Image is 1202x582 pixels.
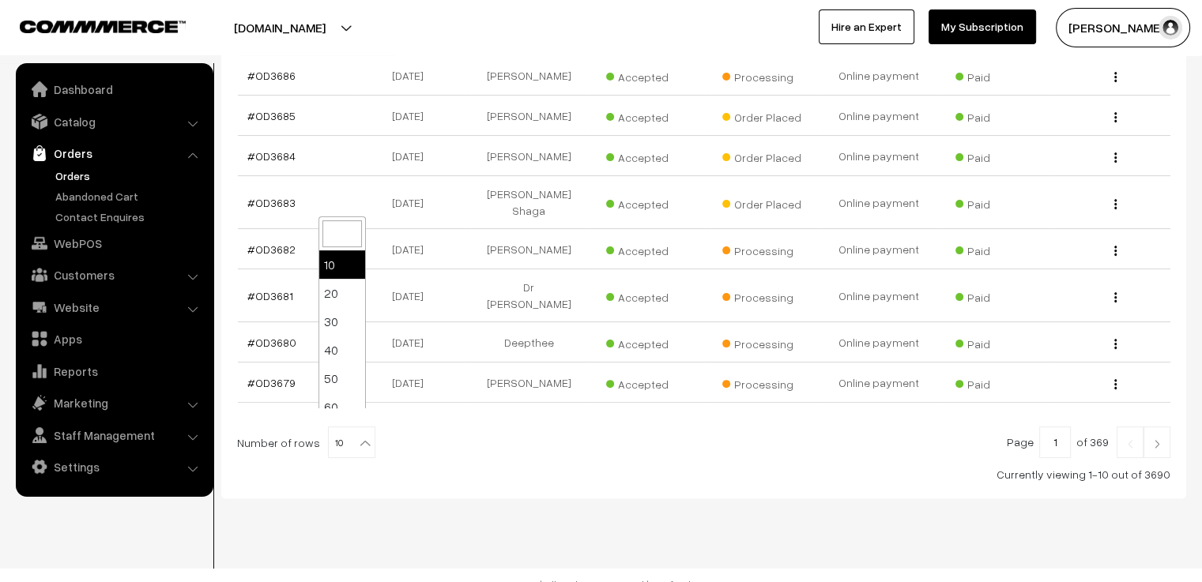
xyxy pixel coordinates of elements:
[955,192,1034,212] span: Paid
[471,136,588,176] td: [PERSON_NAME]
[354,136,471,176] td: [DATE]
[354,322,471,362] td: [DATE]
[1007,435,1034,449] span: Page
[319,250,365,279] li: 10
[1114,72,1117,82] img: Menu
[606,285,685,306] span: Accepted
[319,364,365,392] li: 50
[1123,439,1137,449] img: Left
[328,426,375,458] span: 10
[20,139,208,167] a: Orders
[329,427,375,459] span: 10
[247,69,296,82] a: #OD3686
[471,322,588,362] td: Deepthee
[606,145,685,166] span: Accepted
[247,149,296,163] a: #OD3684
[20,229,208,257] a: WebPOS
[1114,246,1117,256] img: Menu
[722,332,801,352] span: Processing
[247,336,296,349] a: #OD3680
[955,285,1034,306] span: Paid
[319,279,365,307] li: 20
[820,362,937,403] td: Online payment
[247,376,296,389] a: #OD3679
[955,145,1034,166] span: Paid
[20,389,208,417] a: Marketing
[237,466,1170,482] div: Currently viewing 1-10 out of 3690
[722,145,801,166] span: Order Placed
[820,269,937,322] td: Online payment
[354,96,471,136] td: [DATE]
[247,242,296,256] a: #OD3682
[179,8,381,47] button: [DOMAIN_NAME]
[471,229,588,269] td: [PERSON_NAME]
[20,325,208,353] a: Apps
[955,238,1034,259] span: Paid
[820,96,937,136] td: Online payment
[1056,8,1190,47] button: [PERSON_NAME] C
[606,372,685,392] span: Accepted
[606,332,685,352] span: Accepted
[722,105,801,126] span: Order Placed
[955,65,1034,85] span: Paid
[20,107,208,136] a: Catalog
[51,188,208,205] a: Abandoned Cart
[820,229,937,269] td: Online payment
[955,105,1034,126] span: Paid
[20,261,208,289] a: Customers
[354,362,471,403] td: [DATE]
[722,65,801,85] span: Processing
[1114,112,1117,122] img: Menu
[606,238,685,259] span: Accepted
[237,434,320,451] span: Number of rows
[354,176,471,229] td: [DATE]
[819,9,914,44] a: Hire an Expert
[722,372,801,392] span: Processing
[20,16,158,35] a: COMMMERCE
[820,176,937,229] td: Online payment
[955,372,1034,392] span: Paid
[319,392,365,421] li: 60
[247,289,293,302] a: #OD3681
[1159,16,1182,39] img: user
[20,75,208,103] a: Dashboard
[606,192,685,212] span: Accepted
[1114,199,1117,209] img: Menu
[606,65,685,85] span: Accepted
[20,293,208,321] a: Website
[955,332,1034,352] span: Paid
[247,196,296,209] a: #OD3683
[51,208,208,225] a: Contact Enquires
[471,55,588,96] td: [PERSON_NAME]
[354,55,471,96] td: [DATE]
[606,105,685,126] span: Accepted
[20,421,208,449] a: Staff Management
[319,336,365,364] li: 40
[354,229,471,269] td: [DATE]
[722,285,801,306] span: Processing
[20,452,208,481] a: Settings
[929,9,1036,44] a: My Subscription
[471,176,588,229] td: [PERSON_NAME] Shaga
[471,362,588,403] td: [PERSON_NAME]
[1114,379,1117,389] img: Menu
[1114,292,1117,302] img: Menu
[820,136,937,176] td: Online payment
[471,96,588,136] td: [PERSON_NAME]
[1114,152,1117,163] img: Menu
[1114,339,1117,349] img: Menu
[1076,435,1109,449] span: of 369
[820,55,937,96] td: Online payment
[20,357,208,385] a: Reports
[319,307,365,336] li: 30
[722,238,801,259] span: Processing
[354,269,471,322] td: [DATE]
[247,109,296,122] a: #OD3685
[51,167,208,184] a: Orders
[471,269,588,322] td: Dr [PERSON_NAME]
[722,192,801,212] span: Order Placed
[820,322,937,362] td: Online payment
[1150,439,1164,449] img: Right
[20,21,186,32] img: COMMMERCE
